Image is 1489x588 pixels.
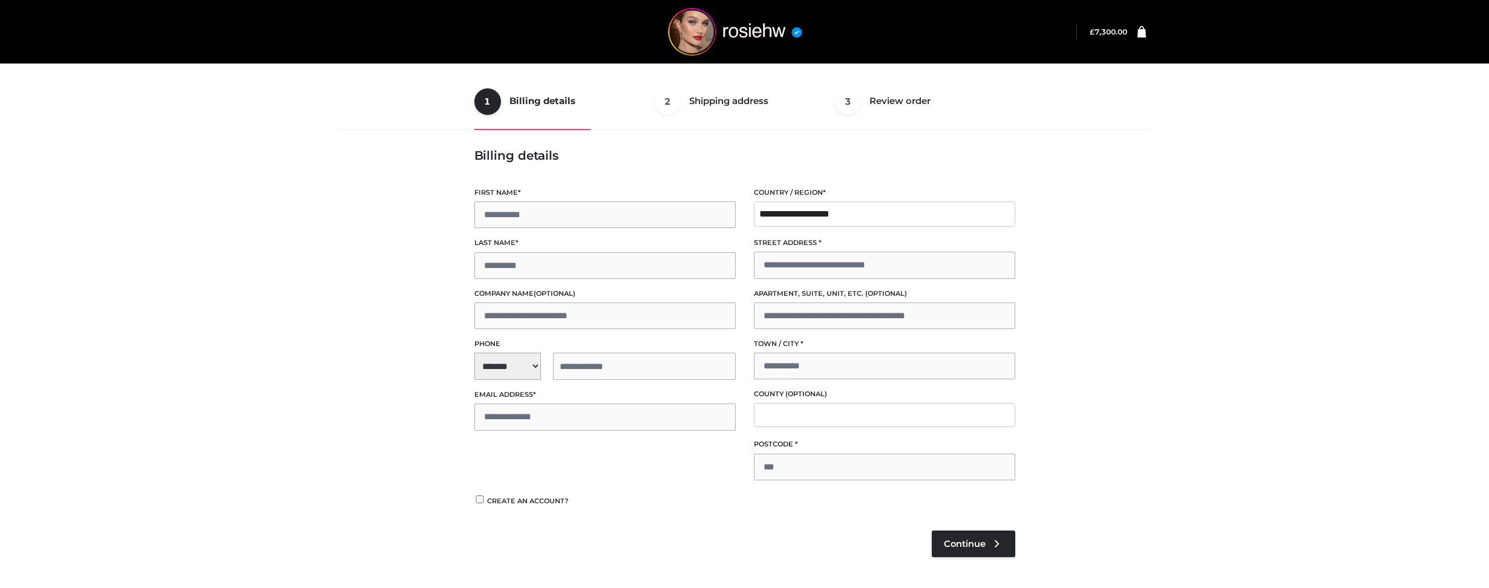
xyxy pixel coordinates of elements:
[474,495,485,503] input: Create an account?
[754,388,1015,400] label: County
[754,187,1015,198] label: Country / Region
[754,338,1015,350] label: Town / City
[944,538,986,549] span: Continue
[474,389,736,400] label: Email address
[932,531,1015,557] a: Continue
[474,338,736,350] label: Phone
[1090,27,1127,36] a: £7,300.00
[1090,27,1095,36] span: £
[474,237,736,249] label: Last name
[754,288,1015,299] label: Apartment, suite, unit, etc.
[754,439,1015,450] label: Postcode
[474,187,736,198] label: First name
[785,390,827,398] span: (optional)
[865,289,907,298] span: (optional)
[534,289,575,298] span: (optional)
[754,237,1015,249] label: Street address
[644,8,826,56] img: rosiehw
[474,288,736,299] label: Company name
[474,148,1015,163] h3: Billing details
[1090,27,1127,36] bdi: 7,300.00
[487,497,569,505] span: Create an account?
